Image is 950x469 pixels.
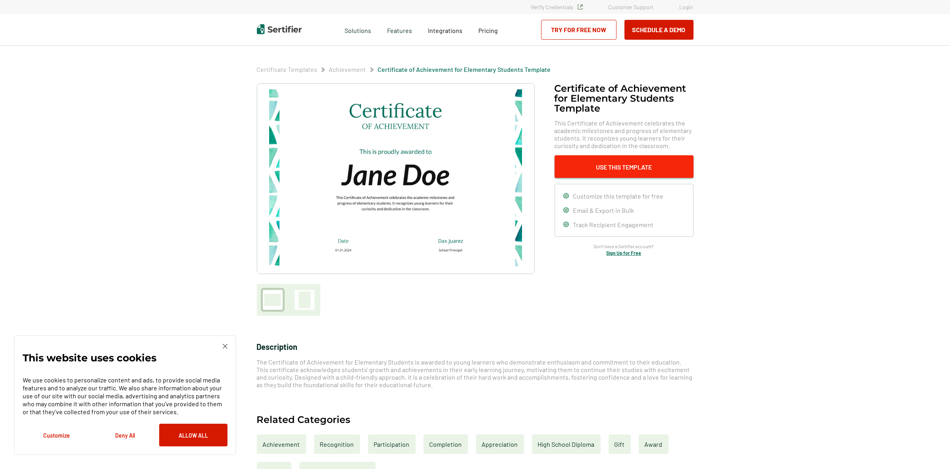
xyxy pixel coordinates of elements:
[257,66,318,73] a: Certificate Templates
[478,27,498,34] span: Pricing
[607,250,642,256] a: Sign Up for Free
[531,4,583,10] a: Verify Credentials
[594,243,654,250] span: Don’t have a Sertifier account?
[476,434,524,454] a: Appreciation
[478,25,498,35] a: Pricing
[680,4,694,10] a: Login
[91,424,159,446] button: Deny All
[387,25,412,35] span: Features
[159,424,227,446] button: Allow All
[378,66,551,73] a: Certificate of Achievement for Elementary Students Template
[314,434,360,454] a: Recognition
[23,354,156,362] p: This website uses cookies
[910,431,950,469] iframe: Chat Widget
[257,415,351,425] h2: Related Categories
[424,434,468,454] a: Completion
[555,155,694,178] button: Use This Template
[573,221,654,228] span: Track Recipient Engagement
[269,89,522,268] img: Certificate of Achievement for Elementary Students Template
[428,27,462,34] span: Integrations
[257,24,302,34] img: Sertifier | Digital Credentialing Platform
[639,434,669,454] a: Award
[555,83,694,113] h1: Certificate of Achievement for Elementary Students Template
[23,424,91,446] button: Customize
[23,376,227,416] p: We use cookies to personalize content and ads, to provide social media features and to analyze ou...
[345,25,371,35] span: Solutions
[573,207,634,214] span: Email & Export in Bulk
[257,434,306,454] a: Achievement
[609,434,631,454] a: Gift
[555,119,694,149] span: This Certificate of Achievement celebrates the academic milestones and progress of elementary stu...
[257,342,298,351] span: Description
[428,25,462,35] a: Integrations
[368,434,416,454] a: Participation
[609,4,654,10] a: Customer Support
[532,434,601,454] a: High School Diploma
[257,66,551,73] div: Breadcrumb
[541,20,617,40] a: Try for Free Now
[329,66,366,73] a: Achievement
[578,4,583,10] img: Verified
[624,20,694,40] button: Schedule a Demo
[223,344,227,349] img: Cookie Popup Close
[257,358,693,388] span: The Certificate of Achievement for Elementary Students is awarded to young learners who demonstra...
[573,192,664,200] span: Customize this template for free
